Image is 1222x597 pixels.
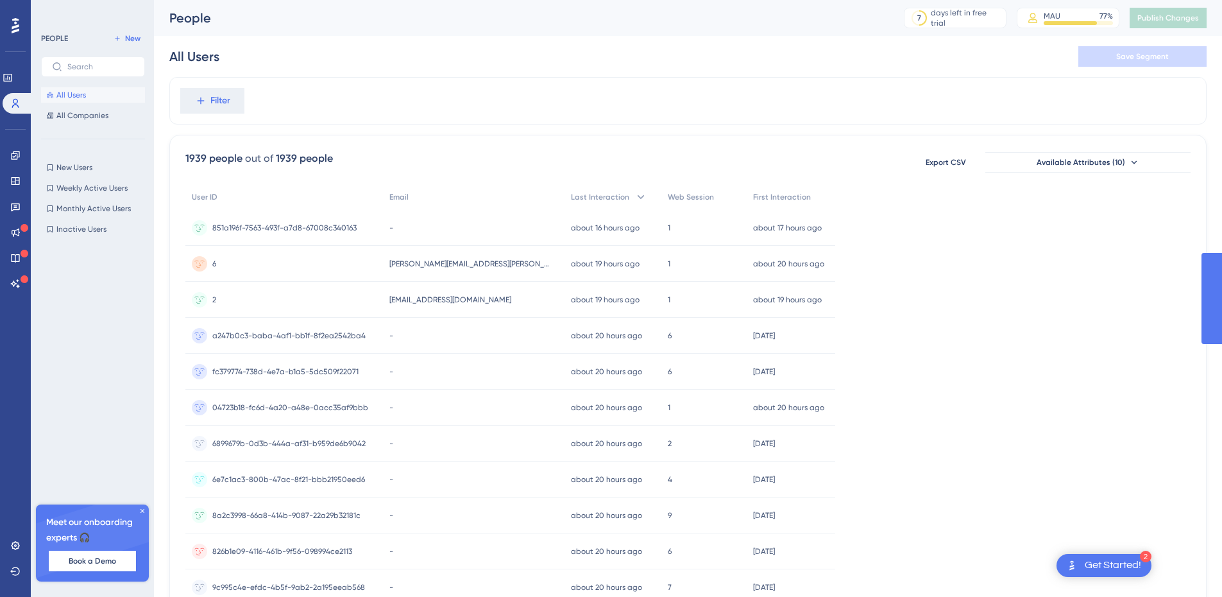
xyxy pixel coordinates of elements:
[46,515,139,546] span: Meet our onboarding experts 🎧
[69,556,116,566] span: Book a Demo
[668,546,672,557] span: 6
[56,110,108,121] span: All Companies
[389,474,393,485] span: -
[571,192,629,202] span: Last Interaction
[212,367,359,377] span: fc379774-738d-4e7a-b1a5-5dc509f22071
[389,582,393,593] span: -
[571,583,642,592] time: about 20 hours ago
[109,31,145,46] button: New
[1130,8,1207,28] button: Publish Changes
[571,223,640,232] time: about 16 hours ago
[212,223,357,233] span: 851a196f-7563-493f-a7d8-67008c340163
[1085,558,1141,573] div: Get Started!
[931,8,1002,28] div: days left in free trial
[389,402,393,413] span: -
[571,475,642,484] time: about 20 hours ago
[1099,11,1113,21] div: 77 %
[56,224,106,234] span: Inactive Users
[668,367,672,377] span: 6
[389,259,550,269] span: [PERSON_NAME][EMAIL_ADDRESS][PERSON_NAME][DOMAIN_NAME]
[41,33,68,44] div: PEOPLE
[389,367,393,377] span: -
[571,295,640,304] time: about 19 hours ago
[753,475,775,484] time: [DATE]
[668,295,670,305] span: 1
[389,295,511,305] span: [EMAIL_ADDRESS][DOMAIN_NAME]
[668,223,670,233] span: 1
[753,547,775,556] time: [DATE]
[1037,157,1125,168] span: Available Attributes (10)
[56,162,92,173] span: New Users
[389,331,393,341] span: -
[753,583,775,592] time: [DATE]
[245,151,273,166] div: out of
[753,259,824,268] time: about 20 hours ago
[389,546,393,557] span: -
[571,259,640,268] time: about 19 hours ago
[212,331,366,341] span: a247b0c3-baba-4af1-bb1f-8f2ea2542ba4
[571,367,642,376] time: about 20 hours ago
[571,403,642,412] time: about 20 hours ago
[913,152,978,173] button: Export CSV
[276,151,333,166] div: 1939 people
[1078,46,1207,67] button: Save Segment
[389,438,393,449] span: -
[41,180,145,196] button: Weekly Active Users
[192,192,217,202] span: User ID
[389,192,409,202] span: Email
[56,183,128,193] span: Weekly Active Users
[389,223,393,233] span: -
[1116,51,1169,62] span: Save Segment
[668,438,672,449] span: 2
[212,402,368,413] span: 04723b18-fc6d-4a20-a48e-0acc35af9bbb
[668,510,672,521] span: 9
[41,221,145,237] button: Inactive Users
[169,48,219,65] div: All Users
[41,87,145,103] button: All Users
[571,511,642,520] time: about 20 hours ago
[668,192,714,202] span: Web Session
[185,151,242,166] div: 1939 people
[1137,13,1199,23] span: Publish Changes
[571,547,642,556] time: about 20 hours ago
[668,259,670,269] span: 1
[753,439,775,448] time: [DATE]
[1044,11,1060,21] div: MAU
[212,474,365,485] span: 6e7c1ac3-800b-47ac-8f21-bbb21950eed6
[212,438,366,449] span: 6899679b-0d3b-444a-af31-b959de6b9042
[571,439,642,448] time: about 20 hours ago
[210,93,230,108] span: Filter
[753,367,775,376] time: [DATE]
[753,192,811,202] span: First Interaction
[753,295,822,304] time: about 19 hours ago
[1057,554,1151,577] div: Open Get Started! checklist, remaining modules: 2
[169,9,872,27] div: People
[49,551,136,571] button: Book a Demo
[125,33,140,44] span: New
[985,152,1191,173] button: Available Attributes (10)
[212,546,352,557] span: 826b1e09-4116-461b-9f56-098994ce2113
[212,582,365,593] span: 9c995c4e-efdc-4b5f-9ab2-2a195eeab568
[668,582,672,593] span: 7
[212,295,216,305] span: 2
[56,203,131,214] span: Monthly Active Users
[67,62,134,71] input: Search
[389,510,393,521] span: -
[571,331,642,340] time: about 20 hours ago
[668,402,670,413] span: 1
[1140,551,1151,562] div: 2
[41,160,145,175] button: New Users
[41,201,145,216] button: Monthly Active Users
[1168,546,1207,585] iframe: UserGuiding AI Assistant Launcher
[668,331,672,341] span: 6
[753,403,824,412] time: about 20 hours ago
[212,510,361,521] span: 8a2c3998-66a8-414b-9087-22a29b32181c
[753,223,822,232] time: about 17 hours ago
[1064,558,1080,573] img: launcher-image-alternative-text
[926,157,966,168] span: Export CSV
[917,13,921,23] div: 7
[56,90,86,100] span: All Users
[668,474,672,485] span: 4
[41,108,145,123] button: All Companies
[212,259,216,269] span: 6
